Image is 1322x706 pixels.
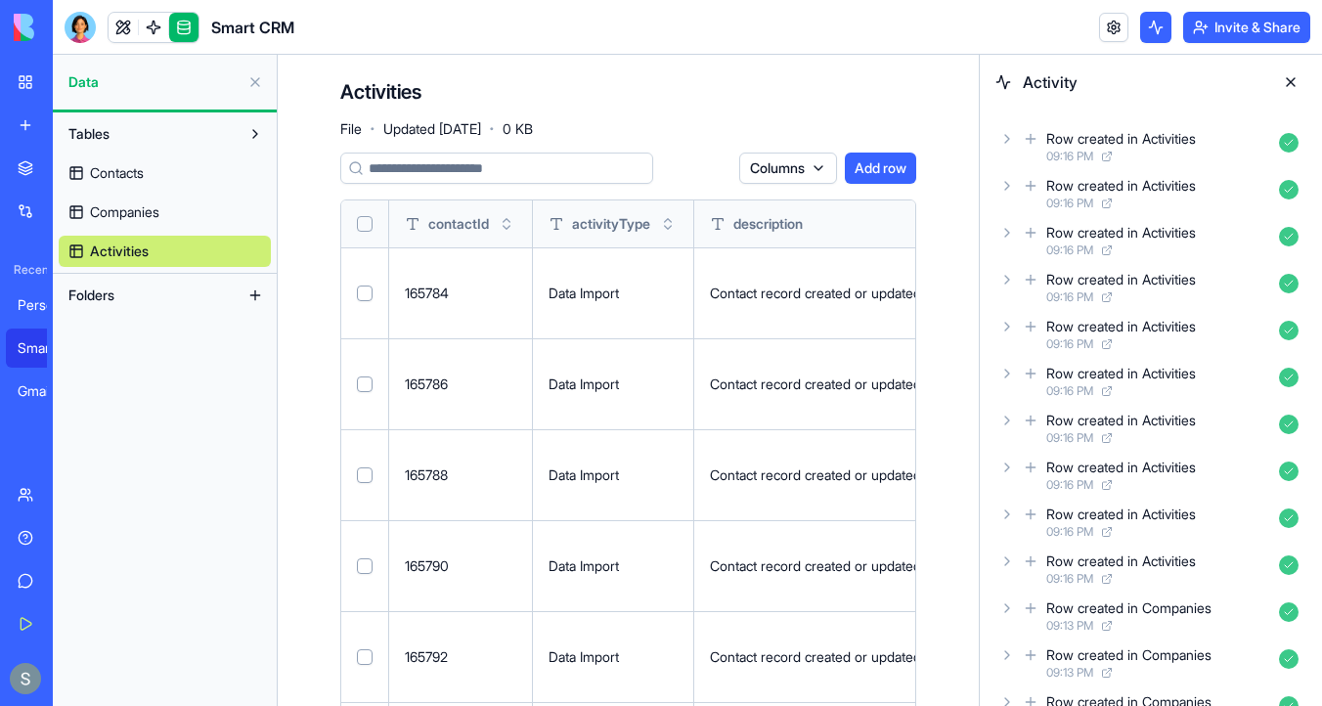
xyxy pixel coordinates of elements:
[1023,70,1263,94] span: Activity
[405,556,516,576] div: 165790
[845,153,916,184] button: Add row
[68,286,114,305] span: Folders
[405,284,516,303] div: 165784
[340,78,421,106] h4: Activities
[658,214,678,234] button: Toggle sort
[733,214,803,234] span: description
[710,284,1038,303] div: Contact record created or updated during CSV import
[1046,571,1093,587] span: 09:16 PM
[1046,477,1093,493] span: 09:16 PM
[428,214,489,234] span: contactId
[68,124,110,144] span: Tables
[1046,243,1093,258] span: 09:16 PM
[59,157,271,189] a: Contacts
[497,214,516,234] button: Toggle sort
[1046,129,1196,149] div: Row created in Activities
[710,647,1038,667] div: Contact record created or updated during CSV import
[739,153,837,184] button: Columns
[6,372,84,411] a: Gmail Email Sender
[1046,289,1093,305] span: 09:16 PM
[405,465,516,485] div: 165788
[405,375,516,394] div: 165786
[383,119,481,139] span: Updated [DATE]
[1046,598,1212,618] div: Row created in Companies
[549,556,678,576] div: Data Import
[18,295,72,315] div: Personal Assistant
[1046,524,1093,540] span: 09:16 PM
[503,119,533,139] span: 0 KB
[549,465,678,485] div: Data Import
[1046,665,1093,681] span: 09:13 PM
[90,202,159,222] span: Companies
[68,72,240,92] span: Data
[90,163,144,183] span: Contacts
[357,649,373,665] button: Select row
[1046,618,1093,634] span: 09:13 PM
[549,647,678,667] div: Data Import
[59,118,240,150] button: Tables
[6,262,47,278] span: Recent
[405,647,516,667] div: 165792
[1046,411,1196,430] div: Row created in Activities
[357,558,373,574] button: Select row
[1046,223,1196,243] div: Row created in Activities
[340,119,362,139] span: File
[357,286,373,301] button: Select row
[1046,149,1093,164] span: 09:16 PM
[710,465,1038,485] div: Contact record created or updated during CSV import
[357,216,373,232] button: Select all
[1046,458,1196,477] div: Row created in Activities
[489,113,495,145] span: ·
[1046,430,1093,446] span: 09:16 PM
[211,16,294,39] span: Smart CRM
[18,381,72,401] div: Gmail Email Sender
[370,113,375,145] span: ·
[59,197,271,228] a: Companies
[1046,383,1093,399] span: 09:16 PM
[1046,364,1196,383] div: Row created in Activities
[6,329,84,368] a: Smart CRM
[549,375,678,394] div: Data Import
[1046,645,1212,665] div: Row created in Companies
[1046,317,1196,336] div: Row created in Activities
[59,280,240,311] button: Folders
[1046,196,1093,211] span: 09:16 PM
[710,556,1038,576] div: Contact record created or updated during CSV import
[549,284,678,303] div: Data Import
[1046,270,1196,289] div: Row created in Activities
[1046,336,1093,352] span: 09:16 PM
[10,663,41,694] img: ACg8ocKnDTHbS00rqwWSHQfXf8ia04QnQtz5EDX_Ef5UNrjqV-k=s96-c
[1046,552,1196,571] div: Row created in Activities
[357,376,373,392] button: Select row
[1046,176,1196,196] div: Row created in Activities
[1046,505,1196,524] div: Row created in Activities
[1183,12,1310,43] button: Invite & Share
[59,236,271,267] a: Activities
[710,375,1038,394] div: Contact record created or updated during CSV import
[14,14,135,41] img: logo
[357,467,373,483] button: Select row
[90,242,149,261] span: Activities
[6,286,84,325] a: Personal Assistant
[572,214,650,234] span: activityType
[18,338,72,358] div: Smart CRM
